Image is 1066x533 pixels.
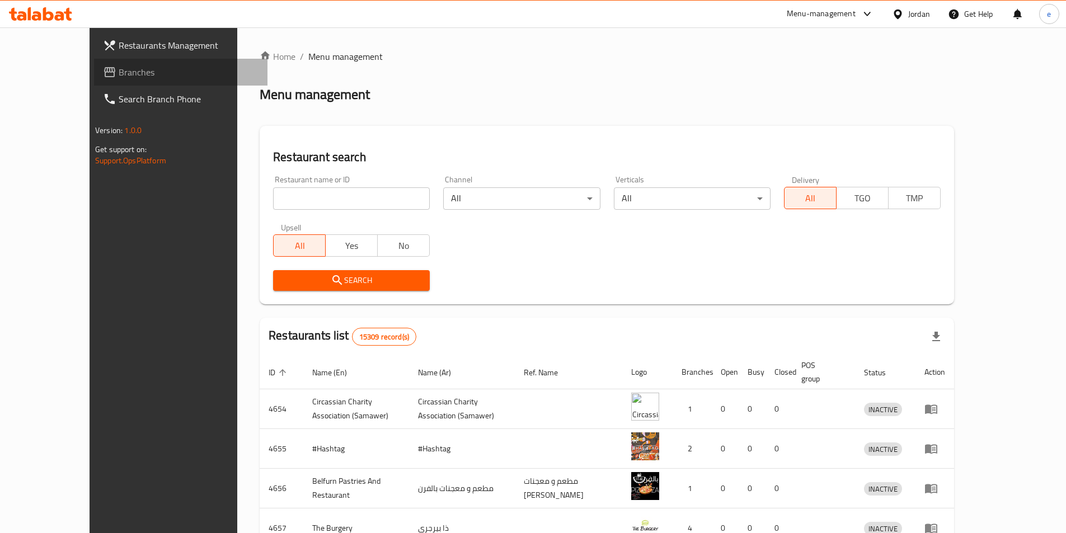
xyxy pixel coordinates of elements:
[712,429,739,469] td: 0
[673,429,712,469] td: 2
[614,187,771,210] div: All
[864,403,902,416] div: INACTIVE
[281,223,302,231] label: Upsell
[409,469,515,508] td: مطعم و معجنات بالفرن
[888,187,941,209] button: TMP
[673,469,712,508] td: 1
[124,123,142,138] span: 1.0.0
[673,355,712,389] th: Branches
[382,238,425,254] span: No
[303,429,409,469] td: #Hashtag
[739,469,766,508] td: 0
[282,273,421,287] span: Search
[836,187,889,209] button: TGO
[308,50,383,63] span: Menu management
[915,355,954,389] th: Action
[353,332,416,342] span: 15309 record(s)
[303,389,409,429] td: ​Circassian ​Charity ​Association​ (Samawer)
[712,355,739,389] th: Open
[312,366,361,379] span: Name (En)
[95,123,123,138] span: Version:
[712,389,739,429] td: 0
[94,86,267,112] a: Search Branch Phone
[864,483,902,496] span: INACTIVE
[784,187,837,209] button: All
[893,190,936,206] span: TMP
[95,153,166,168] a: Support.OpsPlatform
[787,7,856,21] div: Menu-management
[801,359,842,385] span: POS group
[739,389,766,429] td: 0
[269,366,290,379] span: ID
[841,190,884,206] span: TGO
[260,86,370,103] h2: Menu management
[260,469,303,508] td: 4656
[260,429,303,469] td: 4655
[260,50,295,63] a: Home
[119,39,259,52] span: Restaurants Management
[273,187,430,210] input: Search for restaurant name or ID..
[273,234,326,257] button: All
[712,469,739,508] td: 0
[864,443,902,456] span: INACTIVE
[864,366,900,379] span: Status
[673,389,712,429] td: 1
[273,149,941,166] h2: Restaurant search
[95,142,147,157] span: Get support on:
[622,355,673,389] th: Logo
[631,472,659,500] img: Belfurn Pastries And Restaurant
[443,187,600,210] div: All
[94,59,267,86] a: Branches
[792,176,820,183] label: Delivery
[409,429,515,469] td: #Hashtag
[94,32,267,59] a: Restaurants Management
[924,482,945,495] div: Menu
[515,469,622,508] td: مطعم و معجنات [PERSON_NAME]
[1047,8,1051,20] span: e
[273,270,430,291] button: Search
[631,393,659,421] img: ​Circassian ​Charity ​Association​ (Samawer)
[325,234,378,257] button: Yes
[330,238,373,254] span: Yes
[924,402,945,416] div: Menu
[278,238,321,254] span: All
[409,389,515,429] td: ​Circassian ​Charity ​Association​ (Samawer)
[377,234,430,257] button: No
[739,355,766,389] th: Busy
[352,328,416,346] div: Total records count
[766,429,792,469] td: 0
[300,50,304,63] li: /
[923,323,950,350] div: Export file
[119,92,259,106] span: Search Branch Phone
[631,432,659,460] img: #Hashtag
[766,389,792,429] td: 0
[260,50,954,63] nav: breadcrumb
[739,429,766,469] td: 0
[260,389,303,429] td: 4654
[269,327,416,346] h2: Restaurants list
[524,366,572,379] span: Ref. Name
[924,442,945,455] div: Menu
[418,366,466,379] span: Name (Ar)
[766,355,792,389] th: Closed
[119,65,259,79] span: Branches
[864,403,902,416] span: INACTIVE
[766,469,792,508] td: 0
[908,8,930,20] div: Jordan
[303,469,409,508] td: Belfurn Pastries And Restaurant
[789,190,832,206] span: All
